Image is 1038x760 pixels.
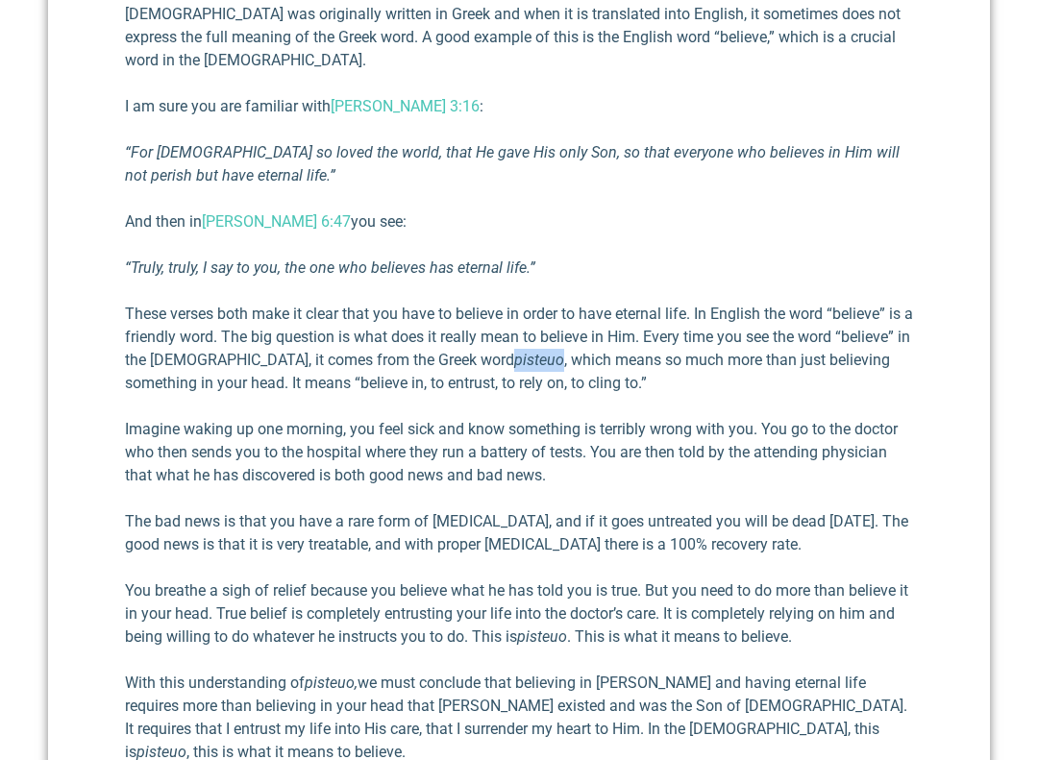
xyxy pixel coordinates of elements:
[125,3,913,72] p: [DEMOGRAPHIC_DATA] was originally written in Greek and when it is translated into English, it som...
[331,97,480,115] a: [PERSON_NAME] 3:16
[514,351,564,369] em: pisteuo
[125,418,913,487] p: Imagine waking up one morning, you feel sick and know something is terribly wrong with you. You g...
[517,627,567,646] em: pisteuo
[125,210,913,233] p: And then in you see:
[125,143,900,184] em: “For [DEMOGRAPHIC_DATA] so loved the world, that He gave His only Son, so that everyone who belie...
[125,579,913,649] p: You breathe a sigh of relief because you believe what he has told you is true. But you need to do...
[125,95,913,118] p: I am sure you are familiar with :
[202,212,351,231] a: [PERSON_NAME] 6:47
[125,258,535,277] em: “Truly, truly, I say to you, the one who believes has eternal life.”
[125,510,913,556] p: The bad news is that you have a rare form of [MEDICAL_DATA], and if it goes untreated you will be...
[125,303,913,395] p: These verses both make it clear that you have to believe in order to have eternal life. In Englis...
[305,674,358,692] em: pisteuo,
